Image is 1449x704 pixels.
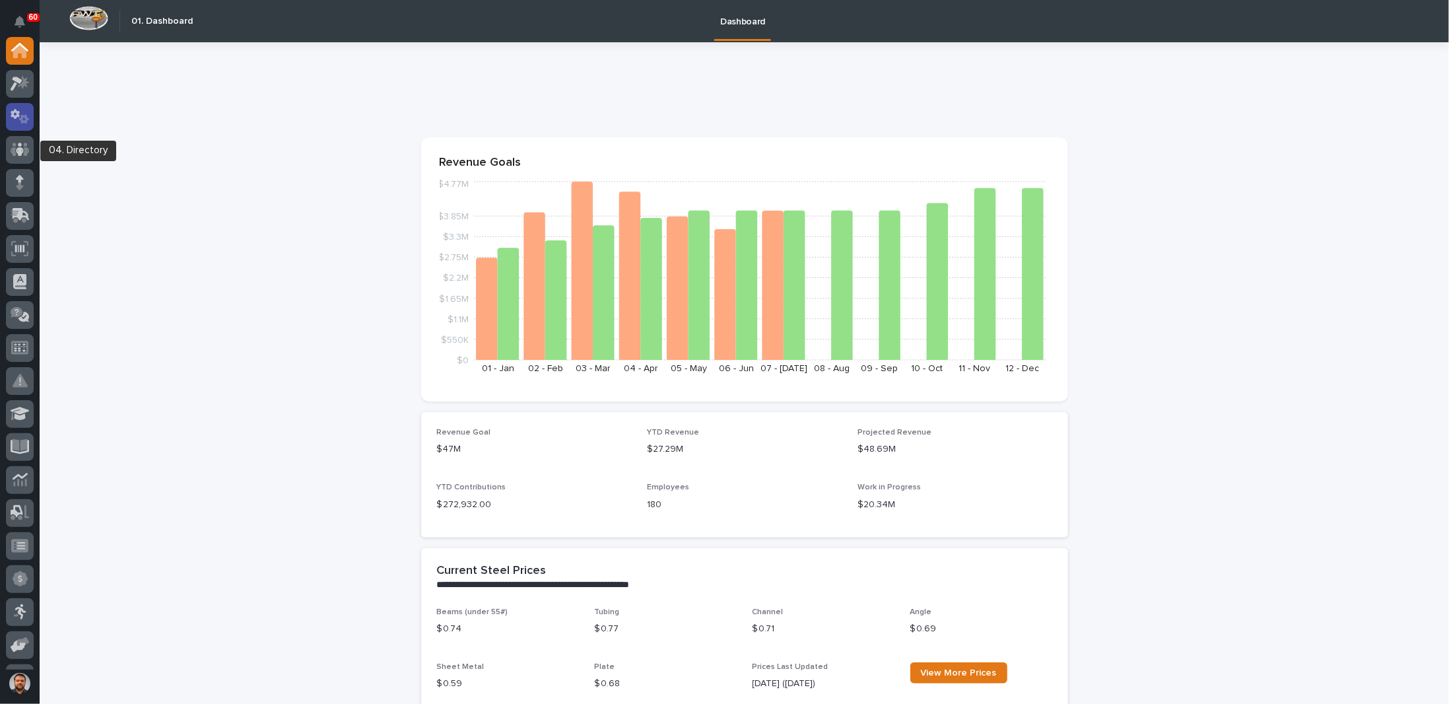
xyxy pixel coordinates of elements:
text: 01 - Jan [481,364,514,373]
p: $ 0.59 [437,677,579,691]
div: Notifications60 [17,16,34,37]
span: Revenue Goal [437,429,491,437]
p: $27.29M [647,442,842,456]
p: 180 [647,498,842,512]
text: 10 - Oct [911,364,943,373]
text: 11 - Nov [959,364,990,373]
p: $ 0.68 [595,677,737,691]
tspan: $550K [441,335,469,344]
span: Prices Last Updated [753,663,828,671]
a: View More Prices [910,662,1007,684]
span: Projected Revenue [858,429,931,437]
span: Tubing [595,608,620,616]
text: 12 - Dec [1005,364,1039,373]
text: 07 - [DATE] [760,364,807,373]
tspan: $0 [457,356,469,365]
span: Employees [647,483,689,491]
p: $ 0.71 [753,622,894,636]
span: Sheet Metal [437,663,485,671]
span: Channel [753,608,784,616]
text: 05 - May [670,364,706,373]
text: 02 - Feb [528,364,563,373]
span: Work in Progress [858,483,921,491]
text: 09 - Sep [861,364,898,373]
tspan: $2.75M [438,253,469,262]
button: users-avatar [6,670,34,697]
span: Angle [910,608,932,616]
span: YTD Revenue [647,429,699,437]
span: YTD Contributions [437,483,506,491]
text: 08 - Aug [813,364,849,373]
p: $ 0.74 [437,622,579,636]
text: 06 - Jun [718,364,753,373]
p: Revenue Goals [440,156,1050,170]
p: $48.69M [858,442,1052,456]
p: $ 0.77 [595,622,737,636]
tspan: $3.85M [438,212,469,221]
img: Workspace Logo [69,6,108,30]
p: [DATE] ([DATE]) [753,677,894,691]
h2: Current Steel Prices [437,564,547,579]
tspan: $1.1M [448,314,469,324]
tspan: $4.77M [438,180,469,189]
p: 60 [29,13,38,22]
span: Plate [595,663,615,671]
tspan: $2.2M [443,273,469,283]
span: Beams (under 55#) [437,608,508,616]
h2: 01. Dashboard [131,16,193,27]
p: $20.34M [858,498,1052,512]
tspan: $1.65M [439,294,469,303]
text: 03 - Mar [576,364,611,373]
text: 04 - Apr [624,364,658,373]
p: $ 272,932.00 [437,498,632,512]
span: View More Prices [921,668,997,678]
button: Notifications [6,8,34,36]
p: $47M [437,442,632,456]
p: $ 0.69 [910,622,1052,636]
tspan: $3.3M [443,232,469,242]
